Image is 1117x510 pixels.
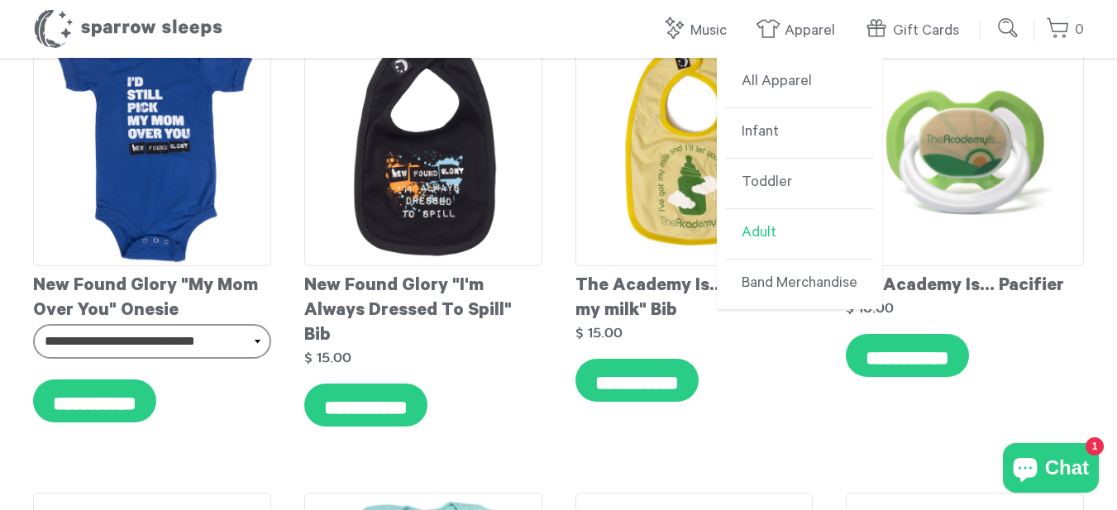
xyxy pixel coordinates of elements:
[304,266,542,349] div: New Found Glory "I'm Always Dressed To Spill" Bib
[725,58,874,108] a: All Apparel
[846,266,1084,299] div: The Academy Is... Pacifier
[575,28,814,266] img: TheAcademyIs-Bib_grande.jpg
[1046,12,1084,48] a: 0
[846,28,1084,266] img: Pacifier-TheAcademyIs_grande.png
[725,108,874,159] a: Infant
[304,28,542,266] img: New_Found_Glory_-_Bib_grande.jpg
[304,350,351,365] strong: $ 15.00
[992,12,1025,45] input: Submit
[864,13,967,49] a: Gift Cards
[575,266,814,324] div: The Academy Is... "I've got my milk" Bib
[725,209,874,260] a: Adult
[661,13,735,49] a: Music
[33,266,271,324] div: New Found Glory "My Mom Over You" Onesie
[725,260,874,309] a: Band Merchandise
[756,13,843,49] a: Apparel
[575,326,623,340] strong: $ 15.00
[725,159,874,209] a: Toddler
[998,443,1104,497] inbox-online-store-chat: Shopify online store chat
[33,8,223,50] h1: Sparrow Sleeps
[33,28,271,266] img: NewFoundGlory-Onesie_grande.png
